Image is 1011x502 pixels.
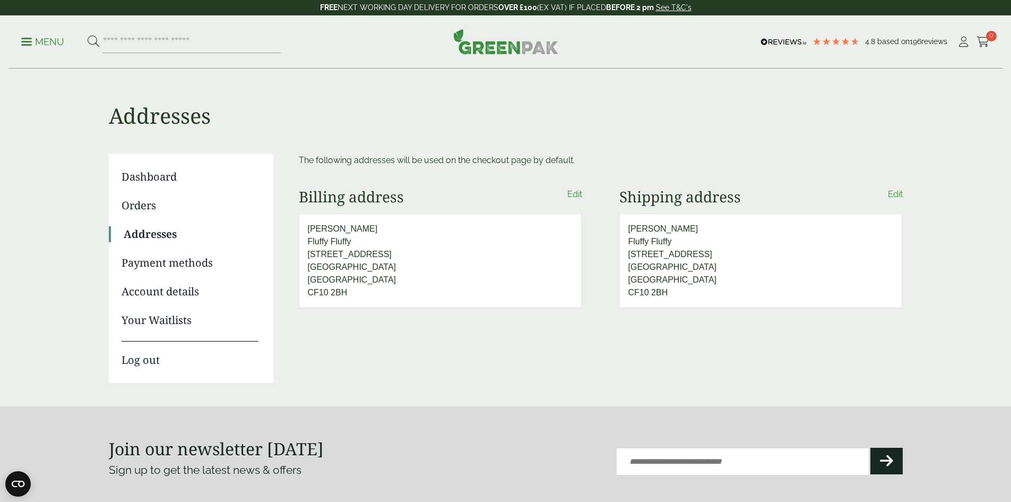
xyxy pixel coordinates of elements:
[812,37,860,46] div: 4.79 Stars
[865,37,877,46] span: 4.8
[977,37,990,47] i: Cart
[21,36,64,48] p: Menu
[122,255,258,271] a: Payment methods
[109,462,466,479] p: Sign up to get the latest news & offers
[122,198,258,214] a: Orders
[910,37,921,46] span: 196
[122,312,258,328] a: Your Waitlists
[888,188,903,201] a: Edit
[299,154,903,167] p: The following addresses will be used on the checkout page by default.
[761,38,807,46] img: REVIEWS.io
[109,69,903,129] h1: Addresses
[921,37,947,46] span: reviews
[957,37,970,47] i: My Account
[109,437,324,460] strong: Join our newsletter [DATE]
[5,471,31,497] button: Open CMP widget
[299,188,404,206] h3: Billing address
[498,3,537,12] strong: OVER £100
[877,37,910,46] span: Based on
[21,36,64,46] a: Menu
[124,226,258,242] a: Addresses
[299,214,582,309] address: [PERSON_NAME] Fluffy Fluffy [STREET_ADDRESS] [GEOGRAPHIC_DATA] [GEOGRAPHIC_DATA] CF10 2BH
[619,214,903,309] address: [PERSON_NAME] Fluffy Fluffy [STREET_ADDRESS] [GEOGRAPHIC_DATA] [GEOGRAPHIC_DATA] CF10 2BH
[986,31,997,41] span: 0
[977,34,990,50] a: 0
[656,3,692,12] a: See T&C's
[122,284,258,300] a: Account details
[122,341,258,368] a: Log out
[619,188,741,206] h3: Shipping address
[320,3,338,12] strong: FREE
[122,169,258,185] a: Dashboard
[567,188,582,201] a: Edit
[453,29,558,54] img: GreenPak Supplies
[606,3,654,12] strong: BEFORE 2 pm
